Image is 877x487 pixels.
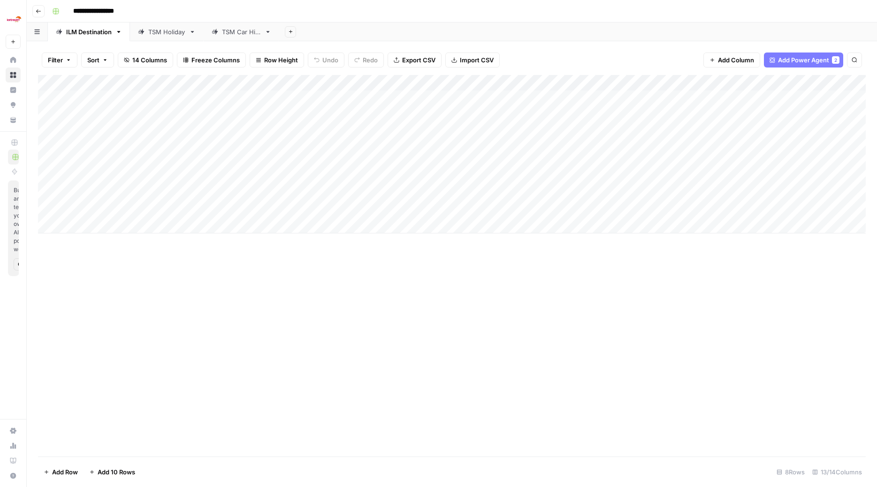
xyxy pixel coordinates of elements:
a: Settings [6,423,21,438]
button: Redo [348,52,384,67]
button: Filter [42,52,77,67]
a: Browse [6,67,21,82]
span: Redo [363,55,378,65]
a: ILM Destination [48,22,130,41]
div: 2 [832,56,839,64]
div: TSM Car Hire [222,27,261,37]
button: 14 Columns [118,52,173,67]
span: Add Column [718,55,754,65]
a: Opportunities [6,97,21,112]
span: Get Started [18,260,23,269]
a: TSM Car Hire [204,22,279,41]
button: Undo [308,52,344,67]
button: Row Height [250,52,304,67]
span: 2 [834,56,837,64]
button: Add Column [703,52,760,67]
a: Usage [6,438,21,453]
button: Get Started [14,258,28,270]
button: Add Row [38,465,84,480]
div: 13/14 Columns [808,465,866,480]
span: Freeze Columns [191,55,240,65]
div: ILM Destination [66,27,112,37]
button: Add Power Agent2 [764,52,843,67]
span: Add Row [52,467,78,477]
span: Export CSV [402,55,435,65]
a: Home [6,52,21,67]
span: Filter [48,55,63,65]
a: Learning Hub [6,453,21,468]
img: Ice Travel Group Logo [6,11,23,28]
a: TSM Holiday [130,22,204,41]
a: Insights [6,82,21,97]
button: Freeze Columns [177,52,246,67]
button: Export CSV [388,52,442,67]
button: Help + Support [6,468,21,483]
span: Add Power Agent [778,55,829,65]
span: Import CSV [460,55,494,65]
button: Import CSV [445,52,500,67]
span: Row Height [264,55,298,65]
div: 8 Rows [773,465,808,480]
span: 14 Columns [132,55,167,65]
span: Sort [87,55,99,65]
button: Sort [81,52,114,67]
span: Undo [322,55,338,65]
button: Add 10 Rows [84,465,141,480]
a: Your Data [6,112,21,127]
button: Workspace: Ice Travel Group [6,7,21,31]
span: Add 10 Rows [98,467,135,477]
div: TSM Holiday [148,27,185,37]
